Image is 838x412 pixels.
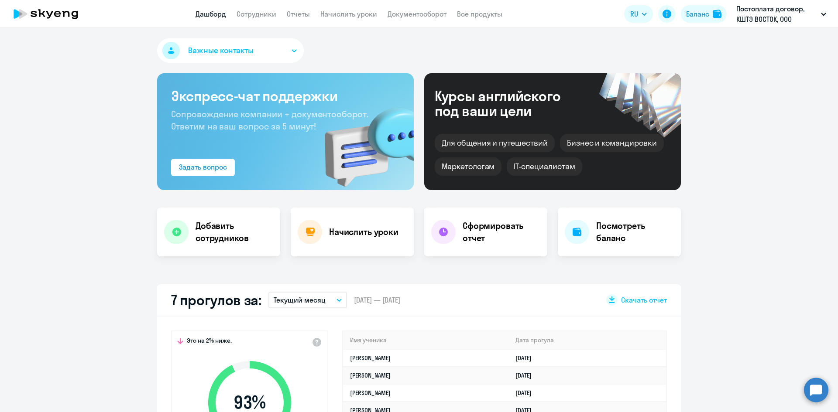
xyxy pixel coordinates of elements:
p: Постоплата договор, КШТЭ ВОСТОК, ООО [736,3,817,24]
span: Это на 2% ниже, [187,337,232,347]
span: Сопровождение компании + документооборот. Ответим на ваш вопрос за 5 минут! [171,109,368,132]
img: balance [713,10,721,18]
a: Сотрудники [237,10,276,18]
a: Начислить уроки [320,10,377,18]
div: Бизнес и командировки [560,134,664,152]
a: [DATE] [515,389,539,397]
div: IT-специалистам [507,157,582,176]
div: Баланс [686,9,709,19]
h4: Начислить уроки [329,226,398,238]
span: RU [630,9,638,19]
a: [PERSON_NAME] [350,354,391,362]
a: [PERSON_NAME] [350,371,391,379]
a: Отчеты [287,10,310,18]
span: Скачать отчет [621,295,667,305]
button: Важные контакты [157,38,304,63]
h3: Экспресс-чат поддержки [171,87,400,105]
button: RU [624,5,653,23]
div: Маркетологам [435,157,501,176]
h2: 7 прогулов за: [171,291,261,309]
button: Постоплата договор, КШТЭ ВОСТОК, ООО [732,3,831,24]
h4: Добавить сотрудников [196,220,273,244]
a: Документооборот [388,10,446,18]
div: Курсы английского под ваши цели [435,89,584,118]
h4: Посмотреть баланс [596,220,674,244]
a: [DATE] [515,354,539,362]
th: Дата прогула [508,331,666,349]
span: Важные контакты [188,45,254,56]
a: [PERSON_NAME] [350,389,391,397]
img: bg-img [312,92,414,190]
a: Дашборд [196,10,226,18]
button: Задать вопрос [171,159,235,176]
a: Все продукты [457,10,502,18]
div: Для общения и путешествий [435,134,555,152]
span: [DATE] — [DATE] [354,295,400,305]
p: Текущий месяц [274,295,326,305]
button: Текущий месяц [268,292,347,308]
th: Имя ученика [343,331,508,349]
div: Задать вопрос [179,162,227,172]
h4: Сформировать отчет [463,220,540,244]
a: [DATE] [515,371,539,379]
button: Балансbalance [681,5,727,23]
